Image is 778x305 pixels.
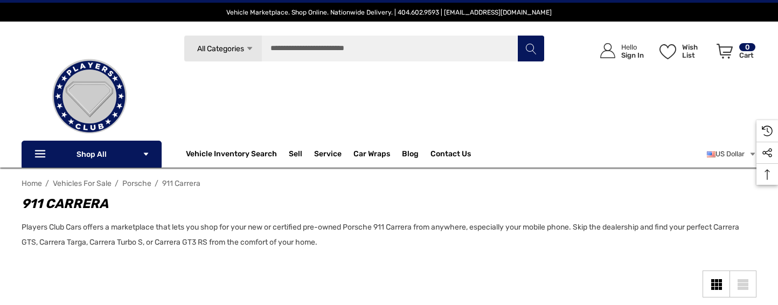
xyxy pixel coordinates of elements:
svg: Social Media [762,148,773,158]
svg: Icon Arrow Down [142,150,150,158]
a: Home [22,179,42,188]
a: Wish List Wish List [655,32,712,70]
span: Car Wraps [353,149,390,161]
a: Service [314,149,342,161]
a: 911 Carrera [162,179,200,188]
svg: Recently Viewed [762,126,773,136]
svg: Review Your Cart [717,44,733,59]
a: USD [707,143,756,165]
nav: Breadcrumb [22,174,756,193]
p: Cart [739,51,755,59]
p: Shop All [22,141,162,168]
p: 0 [739,43,755,51]
a: Vehicles For Sale [53,179,112,188]
svg: Icon Arrow Down [246,45,254,53]
a: Sign in [588,32,649,70]
a: Blog [402,149,419,161]
h1: 911 Carrera [22,194,746,213]
a: Grid View [703,271,730,297]
p: Sign In [621,51,644,59]
p: Players Club Cars offers a marketplace that lets you shop for your new or certified pre-owned Por... [22,220,746,250]
a: Sell [289,143,314,165]
svg: Icon Line [33,148,50,161]
a: List View [730,271,756,297]
span: Sell [289,149,302,161]
a: Vehicle Inventory Search [186,149,277,161]
a: Cart with 0 items [712,32,756,74]
button: Search [517,35,544,62]
a: Contact Us [430,149,471,161]
a: Porsche [122,179,151,188]
img: Players Club | Cars For Sale [36,43,143,150]
svg: Wish List [659,44,676,59]
a: All Categories Icon Arrow Down Icon Arrow Up [184,35,262,62]
p: Wish List [682,43,711,59]
svg: Icon User Account [600,43,615,58]
p: Hello [621,43,644,51]
svg: Top [756,169,778,180]
span: Vehicle Marketplace. Shop Online. Nationwide Delivery. | 404.602.9593 | [EMAIL_ADDRESS][DOMAIN_NAME] [226,9,552,16]
span: All Categories [197,44,244,53]
a: Car Wraps [353,143,402,165]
